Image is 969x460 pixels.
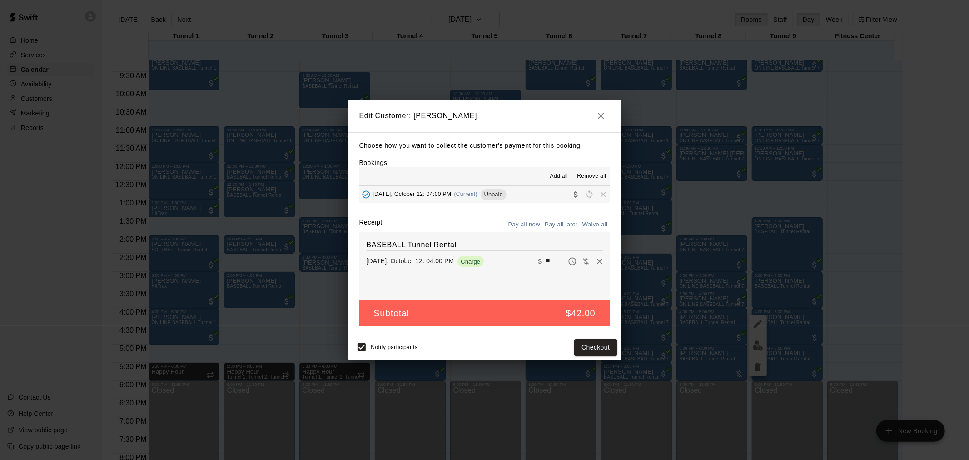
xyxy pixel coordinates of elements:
[542,218,580,232] button: Pay all later
[371,345,418,351] span: Notify participants
[348,100,621,132] h2: Edit Customer: [PERSON_NAME]
[569,190,583,197] span: Collect payment
[579,257,593,265] span: Waive payment
[359,140,610,151] p: Choose how you want to collect the customer's payment for this booking
[544,169,573,184] button: Add all
[359,218,383,232] label: Receipt
[577,172,606,181] span: Remove all
[583,190,596,197] span: Reschedule
[367,256,454,265] p: [DATE], October 12: 04:00 PM
[457,258,484,265] span: Charge
[367,239,603,251] h6: BASEBALL Tunnel Rental
[566,307,596,320] h5: $42.00
[359,159,388,166] label: Bookings
[538,257,542,266] p: $
[454,191,478,197] span: (Current)
[596,190,610,197] span: Remove
[481,191,507,198] span: Unpaid
[550,172,568,181] span: Add all
[359,188,373,201] button: Added - Collect Payment
[566,257,579,265] span: Pay later
[574,339,617,356] button: Checkout
[573,169,610,184] button: Remove all
[593,255,606,268] button: Remove
[359,186,610,203] button: Added - Collect Payment[DATE], October 12: 04:00 PM(Current)UnpaidCollect paymentRescheduleRemove
[374,307,409,320] h5: Subtotal
[580,218,610,232] button: Waive all
[373,191,452,197] span: [DATE], October 12: 04:00 PM
[506,218,543,232] button: Pay all now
